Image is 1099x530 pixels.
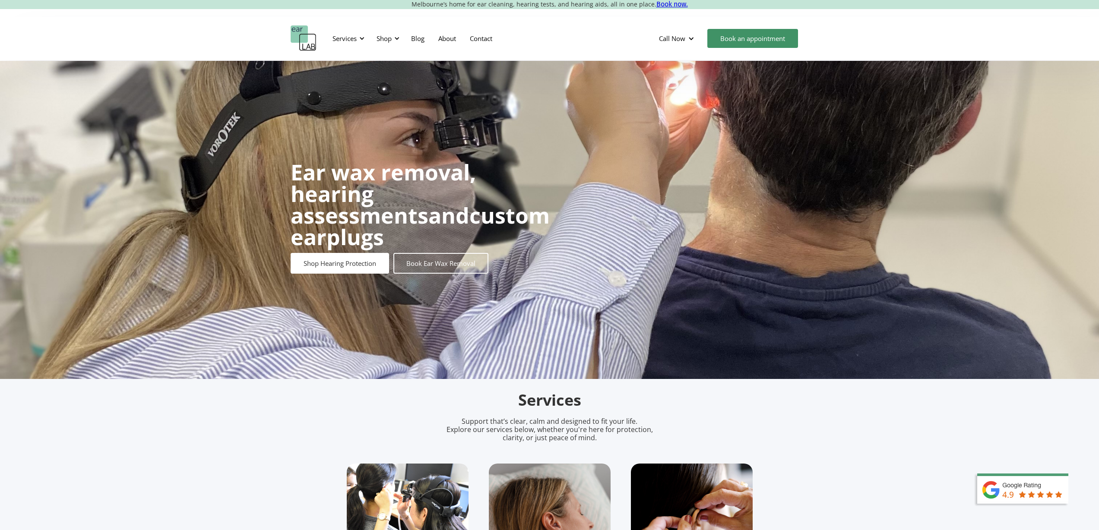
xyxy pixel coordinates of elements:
div: Call Now [659,34,685,43]
a: Blog [404,26,431,51]
a: Shop Hearing Protection [291,253,389,274]
div: Call Now [652,25,703,51]
div: Shop [377,34,392,43]
a: home [291,25,317,51]
a: Book an appointment [707,29,798,48]
strong: Ear wax removal, hearing assessments [291,158,476,230]
a: Book Ear Wax Removal [393,253,488,274]
div: Services [333,34,357,43]
div: Services [327,25,367,51]
a: Contact [463,26,499,51]
strong: custom earplugs [291,201,550,252]
p: Support that’s clear, calm and designed to fit your life. Explore our services below, whether you... [435,417,664,442]
h1: and [291,161,550,248]
a: About [431,26,463,51]
div: Shop [371,25,402,51]
h2: Services [347,390,753,410]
